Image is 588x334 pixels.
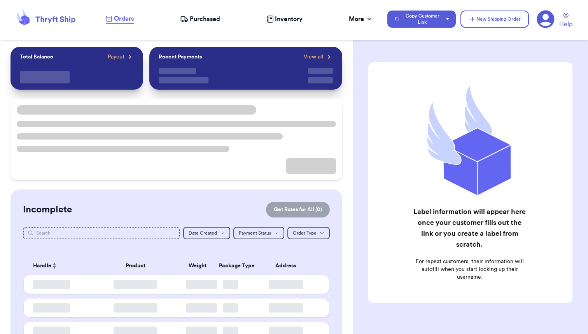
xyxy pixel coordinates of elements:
th: Product [89,256,181,275]
button: Date Created [183,227,230,239]
a: Purchased [180,14,220,24]
span: Help [559,19,572,29]
span: Handle [33,262,51,270]
a: Orders [106,14,134,24]
h2: Label information will appear here once your customer fills out the link or you create a label fr... [413,206,527,250]
span: Payment Status [239,231,271,235]
span: Purchased [190,14,220,24]
span: View all [304,53,324,61]
span: Date Created [189,231,217,235]
p: Recent Payments [159,53,202,61]
a: Help [559,13,572,29]
p: For repeat customers, their information will autofill when you start looking up their username. [413,258,527,281]
span: Inventory [275,14,303,24]
button: Copy Customer Link [387,11,456,28]
th: Address [247,256,329,275]
th: Weight [181,256,214,275]
button: Sort ascending [51,261,58,270]
h2: Incomplete [23,203,72,216]
span: Order Type [293,231,317,235]
button: Get Rates for All (0) [266,202,330,217]
span: Payout [108,53,124,61]
a: Payout [108,53,134,61]
span: Orders [114,14,134,23]
a: View all [304,53,333,61]
button: Order Type [287,227,330,239]
input: Search [23,227,180,239]
th: Package Type [214,256,247,275]
p: Total Balance [20,53,53,61]
a: Inventory [266,14,303,24]
button: Payment Status [233,227,284,239]
div: More [349,14,373,24]
button: New Shipping Order [460,11,529,28]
